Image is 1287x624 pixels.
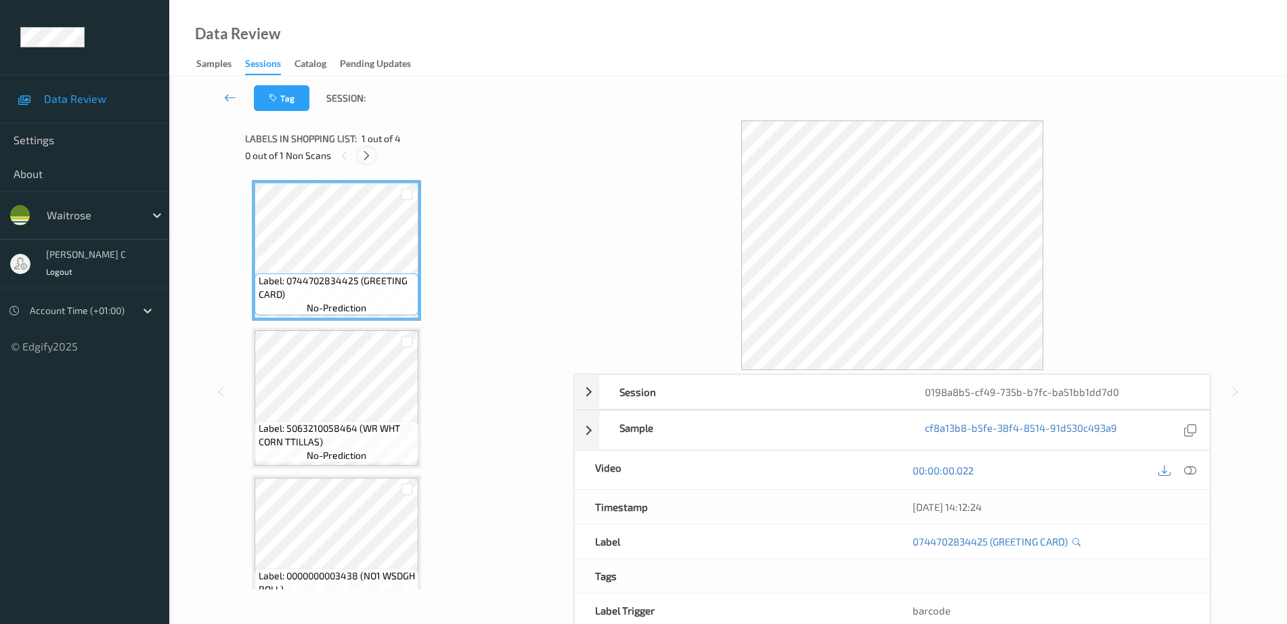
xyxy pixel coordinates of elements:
[575,525,892,558] div: Label
[196,57,232,74] div: Samples
[307,449,366,462] span: no-prediction
[575,559,892,593] div: Tags
[326,91,366,105] span: Session:
[295,55,340,74] a: Catalog
[259,569,416,596] span: Label: 0000000003438 (NO1 WSDGH ROLL)
[245,147,564,164] div: 0 out of 1 Non Scans
[599,375,904,409] div: Session
[307,301,366,315] span: no-prediction
[925,421,1117,439] a: cf8a13b8-b5fe-38f4-8514-91d530c493a9
[259,274,416,301] span: Label: 0744702834425 (GREETING CARD)
[575,451,892,489] div: Video
[245,57,281,75] div: Sessions
[295,57,326,74] div: Catalog
[913,535,1068,548] a: 0744702834425 (GREETING CARD)
[575,490,892,524] div: Timestamp
[362,132,401,146] span: 1 out of 4
[196,55,245,74] a: Samples
[254,85,309,111] button: Tag
[245,132,357,146] span: Labels in shopping list:
[195,27,280,41] div: Data Review
[904,375,1210,409] div: 0198a8b5-cf49-735b-b7fc-ba51bb1dd7d0
[259,422,416,449] span: Label: 5063210058464 (WR WHT CORN TTILLAS)
[574,410,1210,450] div: Samplecf8a13b8-b5fe-38f4-8514-91d530c493a9
[340,55,424,74] a: Pending Updates
[599,411,904,449] div: Sample
[913,464,974,477] a: 00:00:00.022
[574,374,1210,409] div: Session0198a8b5-cf49-735b-b7fc-ba51bb1dd7d0
[245,55,295,75] a: Sessions
[340,57,411,74] div: Pending Updates
[913,500,1190,514] div: [DATE] 14:12:24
